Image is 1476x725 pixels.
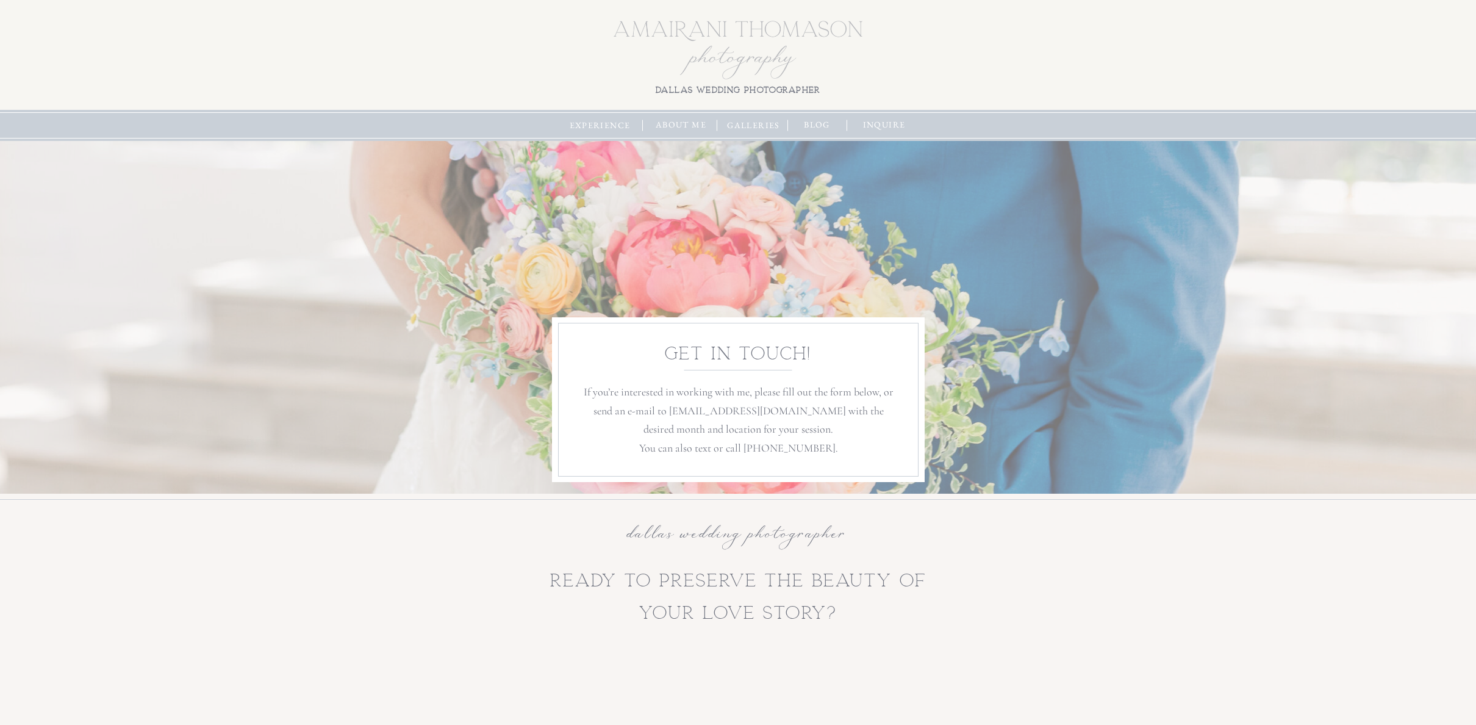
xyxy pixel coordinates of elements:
[525,565,951,630] h2: ready to Preserve the beauty of your love story?
[565,521,911,542] h2: dallas wedding photographer
[724,119,783,132] a: galleries
[798,118,836,132] a: blog
[567,119,633,132] a: experience
[622,338,854,370] h2: get in touch!
[579,383,897,457] p: If you’re interested in working with me, please fill out the form below, or send an e-mail to [EM...
[651,118,711,132] a: about me
[656,85,820,95] b: dallas wedding photographer
[858,118,910,132] a: inquire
